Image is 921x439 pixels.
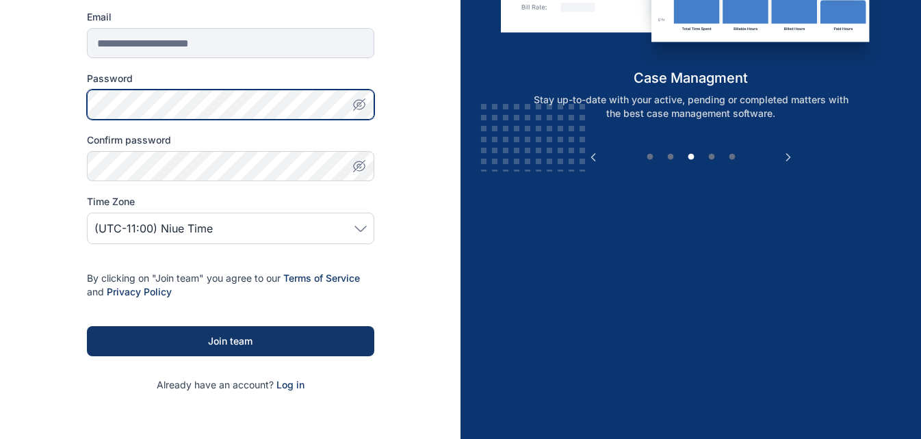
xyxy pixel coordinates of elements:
[705,150,718,164] button: 4
[87,133,374,147] label: Confirm password
[87,10,374,24] label: Email
[283,272,360,284] a: Terms of Service
[109,334,352,348] div: Join team
[643,150,657,164] button: 1
[664,150,677,164] button: 2
[501,68,881,88] h5: case managment
[87,195,135,209] span: Time Zone
[87,72,374,85] label: Password
[87,378,374,392] p: Already have an account?
[107,286,172,297] a: Privacy Policy
[276,379,304,390] a: Log in
[87,271,374,299] p: By clicking on "Join team" you agree to our and
[684,150,698,164] button: 3
[725,150,739,164] button: 5
[586,150,600,164] button: Previous
[516,93,866,120] p: Stay up-to-date with your active, pending or completed matters with the best case management soft...
[87,326,374,356] button: Join team
[781,150,795,164] button: Next
[94,220,213,237] span: (UTC-11:00) Niue Time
